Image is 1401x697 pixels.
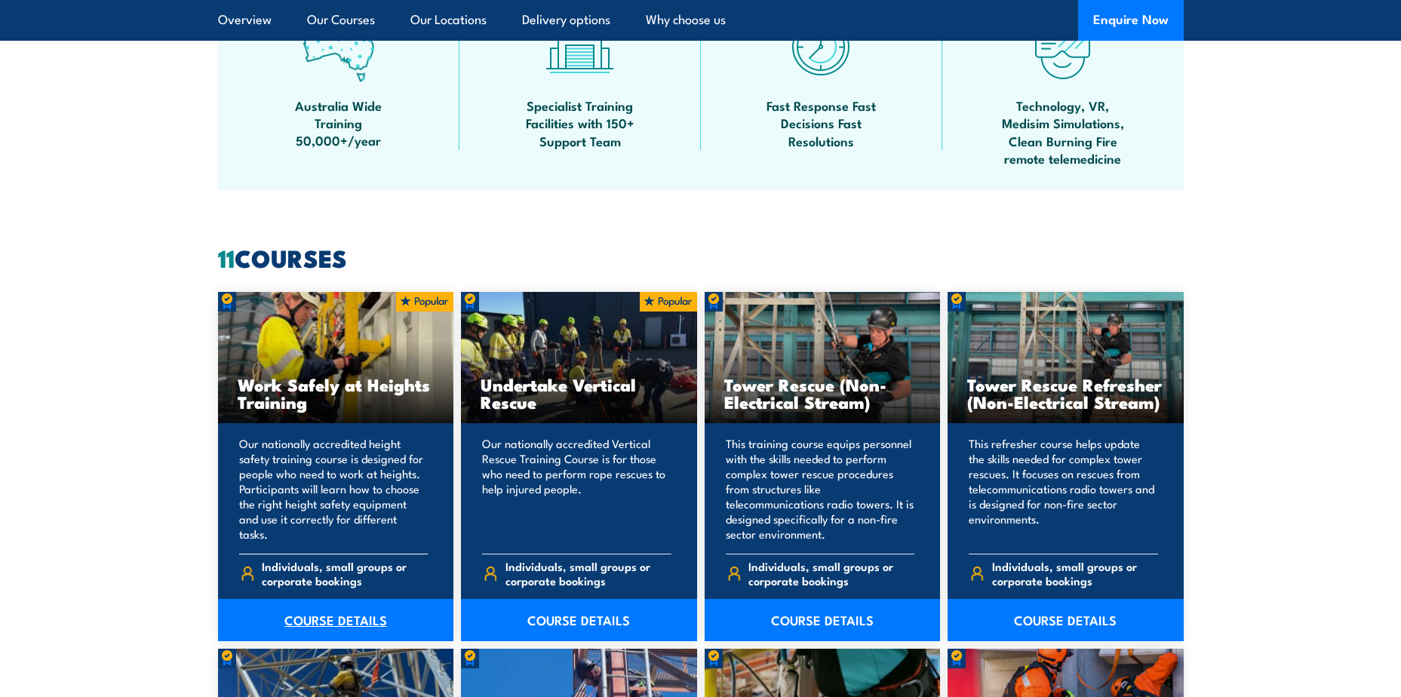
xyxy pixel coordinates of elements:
h3: Undertake Vertical Rescue [481,376,677,410]
a: COURSE DETAILS [461,599,697,641]
a: COURSE DETAILS [948,599,1184,641]
h3: Work Safely at Heights Training [238,376,435,410]
span: Fast Response Fast Decisions Fast Resolutions [754,97,889,149]
img: auswide-icon [303,11,374,82]
span: Technology, VR, Medisim Simulations, Clean Burning Fire remote telemedicine [995,97,1131,167]
img: fast-icon [785,11,857,82]
p: This training course equips personnel with the skills needed to perform complex tower rescue proc... [726,436,915,542]
span: Individuals, small groups or corporate bookings [505,559,671,588]
span: Australia Wide Training 50,000+/year [271,97,407,149]
span: Individuals, small groups or corporate bookings [748,559,914,588]
span: Individuals, small groups or corporate bookings [992,559,1158,588]
h3: Tower Rescue Refresher (Non-Electrical Stream) [967,376,1164,410]
h2: COURSES [218,247,1184,268]
span: Specialist Training Facilities with 150+ Support Team [512,97,648,149]
p: This refresher course helps update the skills needed for complex tower rescues. It focuses on res... [969,436,1158,542]
strong: 11 [218,238,235,276]
p: Our nationally accredited Vertical Rescue Training Course is for those who need to perform rope r... [482,436,671,542]
span: Individuals, small groups or corporate bookings [262,559,428,588]
a: COURSE DETAILS [705,599,941,641]
a: COURSE DETAILS [218,599,454,641]
img: facilities-icon [544,11,616,82]
img: tech-icon [1027,11,1098,82]
h3: Tower Rescue (Non-Electrical Stream) [724,376,921,410]
p: Our nationally accredited height safety training course is designed for people who need to work a... [239,436,429,542]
